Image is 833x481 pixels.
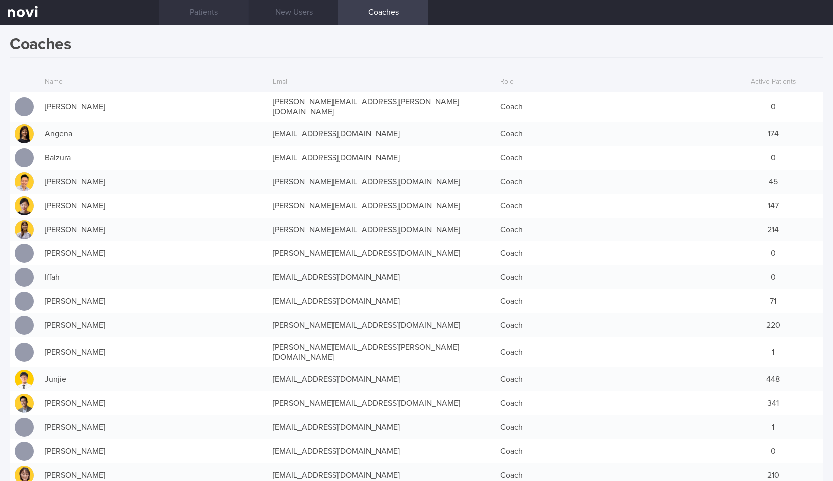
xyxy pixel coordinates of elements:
[268,73,496,92] div: Email
[723,220,823,240] div: 214
[496,369,723,389] div: Coach
[268,267,496,287] div: [EMAIL_ADDRESS][DOMAIN_NAME]
[40,369,268,389] div: Junjie
[40,267,268,287] div: Iffah
[723,315,823,335] div: 220
[723,243,823,263] div: 0
[40,393,268,413] div: [PERSON_NAME]
[723,196,823,216] div: 147
[268,196,496,216] div: [PERSON_NAME][EMAIL_ADDRESS][DOMAIN_NAME]
[723,73,823,92] div: Active Patients
[40,417,268,437] div: [PERSON_NAME]
[723,97,823,117] div: 0
[723,417,823,437] div: 1
[40,220,268,240] div: [PERSON_NAME]
[40,172,268,192] div: [PERSON_NAME]
[496,220,723,240] div: Coach
[723,369,823,389] div: 448
[496,97,723,117] div: Coach
[268,417,496,437] div: [EMAIL_ADDRESS][DOMAIN_NAME]
[268,369,496,389] div: [EMAIL_ADDRESS][DOMAIN_NAME]
[40,196,268,216] div: [PERSON_NAME]
[40,73,268,92] div: Name
[268,315,496,335] div: [PERSON_NAME][EMAIL_ADDRESS][DOMAIN_NAME]
[496,342,723,362] div: Coach
[268,393,496,413] div: [PERSON_NAME][EMAIL_ADDRESS][DOMAIN_NAME]
[268,291,496,311] div: [EMAIL_ADDRESS][DOMAIN_NAME]
[40,441,268,461] div: [PERSON_NAME]
[723,342,823,362] div: 1
[496,243,723,263] div: Coach
[723,393,823,413] div: 341
[268,337,496,367] div: [PERSON_NAME][EMAIL_ADDRESS][PERSON_NAME][DOMAIN_NAME]
[723,291,823,311] div: 71
[40,291,268,311] div: [PERSON_NAME]
[40,148,268,168] div: Baizura
[496,267,723,287] div: Coach
[496,73,723,92] div: Role
[723,267,823,287] div: 0
[496,417,723,437] div: Coach
[496,441,723,461] div: Coach
[496,172,723,192] div: Coach
[723,124,823,144] div: 174
[268,172,496,192] div: [PERSON_NAME][EMAIL_ADDRESS][DOMAIN_NAME]
[268,243,496,263] div: [PERSON_NAME][EMAIL_ADDRESS][DOMAIN_NAME]
[40,124,268,144] div: Angena
[723,441,823,461] div: 0
[10,35,823,58] h1: Coaches
[496,315,723,335] div: Coach
[40,342,268,362] div: [PERSON_NAME]
[268,220,496,240] div: [PERSON_NAME][EMAIL_ADDRESS][DOMAIN_NAME]
[268,148,496,168] div: [EMAIL_ADDRESS][DOMAIN_NAME]
[723,172,823,192] div: 45
[496,291,723,311] div: Coach
[40,97,268,117] div: [PERSON_NAME]
[496,148,723,168] div: Coach
[268,124,496,144] div: [EMAIL_ADDRESS][DOMAIN_NAME]
[268,92,496,122] div: [PERSON_NAME][EMAIL_ADDRESS][PERSON_NAME][DOMAIN_NAME]
[268,441,496,461] div: [EMAIL_ADDRESS][DOMAIN_NAME]
[496,196,723,216] div: Coach
[40,315,268,335] div: [PERSON_NAME]
[40,243,268,263] div: [PERSON_NAME]
[496,393,723,413] div: Coach
[723,148,823,168] div: 0
[496,124,723,144] div: Coach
